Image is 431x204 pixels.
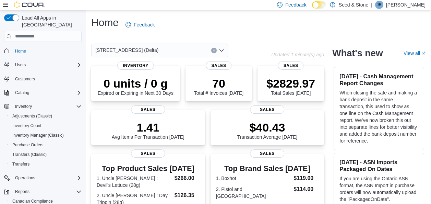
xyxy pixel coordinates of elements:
button: Transfers (Classic) [7,150,84,159]
span: Inventory [15,104,32,109]
dt: 1. Boxhot [216,175,291,182]
span: Transfers (Classic) [10,150,82,159]
a: Transfers (Classic) [10,150,49,159]
span: Inventory Count [12,123,41,128]
span: Transfers [10,160,82,168]
p: [PERSON_NAME] [386,1,426,9]
dd: $126.35 [175,191,200,200]
span: Operations [15,175,35,181]
div: Total # Invoices [DATE] [194,77,243,96]
span: Purchase Orders [10,141,82,149]
button: Transfers [7,159,84,169]
div: Avg Items Per Transaction [DATE] [112,121,184,140]
span: Sales [250,105,284,114]
span: Inventory [117,61,154,70]
button: Clear input [211,48,217,53]
span: Sales [131,105,165,114]
div: Jimmie Rao [375,1,383,9]
button: Inventory [1,102,84,111]
span: Transfers (Classic) [12,152,47,157]
span: Inventory Count [10,122,82,130]
button: Catalog [1,88,84,98]
a: Customers [12,75,38,83]
button: Operations [12,174,38,182]
div: Transaction Average [DATE] [237,121,298,140]
span: Home [15,48,26,54]
span: Catalog [12,89,82,97]
span: Purchase Orders [12,142,44,148]
a: Feedback [123,18,157,32]
p: 70 [194,77,243,90]
span: Users [12,61,82,69]
button: Reports [1,187,84,196]
button: Users [12,61,28,69]
span: Adjustments (Classic) [12,113,52,119]
div: Total Sales [DATE] [266,77,315,96]
p: When closing the safe and making a bank deposit in the same transaction, this used to show as one... [339,89,418,144]
p: Seed & Stone [339,1,368,9]
p: Updated 1 minute(s) ago [271,52,324,57]
span: Adjustments (Classic) [10,112,82,120]
span: Reports [12,188,82,196]
span: Inventory [12,102,82,111]
h1: Home [91,16,119,30]
input: Dark Mode [312,1,326,9]
span: Operations [12,174,82,182]
button: Inventory Manager (Classic) [7,131,84,140]
button: Customers [1,74,84,84]
span: Canadian Compliance [12,199,53,204]
span: Users [15,62,26,68]
span: Transfers [12,161,29,167]
dd: $266.00 [175,174,200,182]
p: | [371,1,372,9]
p: 1.41 [112,121,184,134]
h3: Top Brand Sales [DATE] [216,165,319,173]
p: $2829.97 [266,77,315,90]
span: JR [377,1,382,9]
button: Users [1,60,84,70]
button: Reports [12,188,32,196]
img: Cova [14,1,45,8]
h2: What's new [332,48,383,59]
a: Inventory Manager (Classic) [10,131,67,139]
a: Home [12,47,29,55]
a: Inventory Count [10,122,44,130]
span: Sales [131,149,165,158]
span: Customers [12,75,82,83]
a: Adjustments (Classic) [10,112,55,120]
span: Feedback [285,1,306,8]
h3: Top Product Sales [DATE] [97,165,200,173]
p: 0 units / 0 g [98,77,173,90]
span: Sales [250,149,284,158]
div: Expired or Expiring in Next 30 Days [98,77,173,96]
span: Sales [206,61,232,70]
svg: External link [421,52,426,56]
dt: 1. Uncle [PERSON_NAME] : Devil's Lettuce (28g) [97,175,172,189]
span: [STREET_ADDRESS] (Delta) [95,46,158,54]
button: Open list of options [219,48,224,53]
span: Inventory Manager (Classic) [10,131,82,139]
a: View allExternal link [404,50,426,56]
button: Operations [1,173,84,183]
button: Inventory Count [7,121,84,131]
dt: 2. Pistol and [GEOGRAPHIC_DATA] [216,186,291,200]
button: Home [1,46,84,56]
button: Purchase Orders [7,140,84,150]
span: Reports [15,189,29,194]
h3: [DATE] - ASN Imports Packaged On Dates [339,159,418,172]
p: $40.43 [237,121,298,134]
p: If you are using the Ontario ASN format, the ASN Import in purchase orders will now automatically... [339,175,418,203]
span: Inventory Manager (Classic) [12,133,64,138]
span: Load All Apps in [GEOGRAPHIC_DATA] [19,14,82,28]
span: Customers [15,76,35,82]
span: Sales [278,61,304,70]
dd: $114.00 [294,185,319,193]
a: Purchase Orders [10,141,46,149]
span: Home [12,47,82,55]
span: Feedback [134,21,155,28]
button: Adjustments (Classic) [7,111,84,121]
span: Catalog [15,90,29,95]
button: Inventory [12,102,35,111]
dd: $119.00 [294,174,319,182]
